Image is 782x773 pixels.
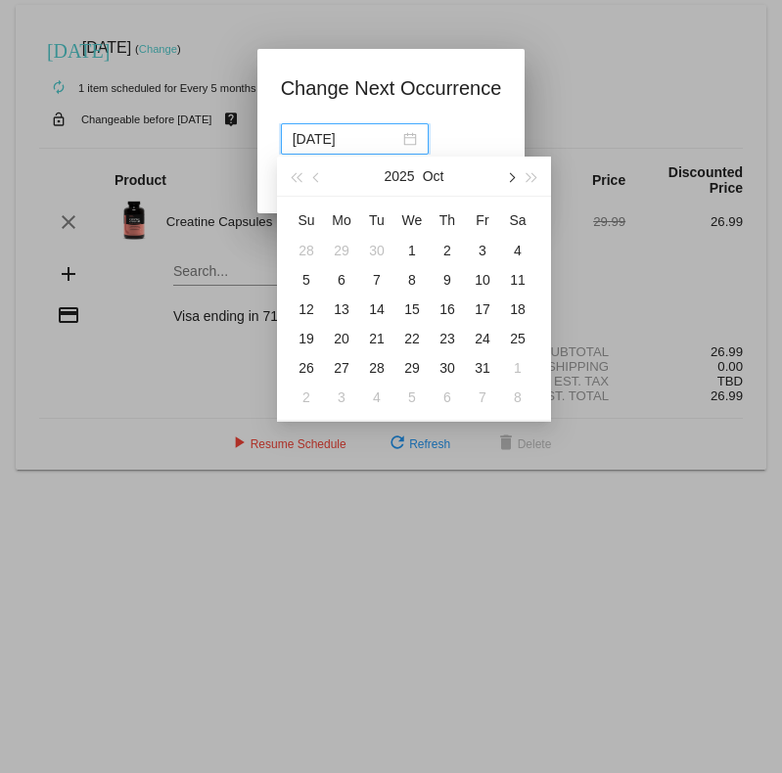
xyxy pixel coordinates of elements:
div: 26 [295,356,318,380]
td: 10/9/2025 [430,265,465,295]
div: 7 [471,386,494,409]
td: 10/31/2025 [465,353,500,383]
div: 20 [330,327,353,350]
td: 10/29/2025 [394,353,430,383]
div: 22 [400,327,424,350]
div: 11 [506,268,529,292]
div: 2 [436,239,459,262]
td: 10/18/2025 [500,295,535,324]
div: 16 [436,297,459,321]
td: 10/27/2025 [324,353,359,383]
button: Next month (PageDown) [499,157,521,196]
button: Next year (Control + right) [522,157,543,196]
div: 3 [330,386,353,409]
h1: Change Next Occurrence [281,72,502,104]
td: 10/16/2025 [430,295,465,324]
th: Wed [394,205,430,236]
td: 10/14/2025 [359,295,394,324]
td: 11/8/2025 [500,383,535,412]
td: 10/6/2025 [324,265,359,295]
button: Last year (Control + left) [285,157,306,196]
div: 8 [400,268,424,292]
td: 10/5/2025 [289,265,324,295]
div: 30 [436,356,459,380]
div: 5 [295,268,318,292]
button: Previous month (PageUp) [306,157,328,196]
td: 10/13/2025 [324,295,359,324]
div: 17 [471,297,494,321]
div: 30 [365,239,389,262]
td: 11/2/2025 [289,383,324,412]
div: 12 [295,297,318,321]
div: 10 [471,268,494,292]
td: 10/11/2025 [500,265,535,295]
td: 10/22/2025 [394,324,430,353]
td: 11/7/2025 [465,383,500,412]
div: 29 [330,239,353,262]
th: Tue [359,205,394,236]
td: 10/12/2025 [289,295,324,324]
div: 2 [295,386,318,409]
div: 29 [400,356,424,380]
td: 10/8/2025 [394,265,430,295]
div: 3 [471,239,494,262]
td: 9/30/2025 [359,236,394,265]
div: 27 [330,356,353,380]
td: 11/5/2025 [394,383,430,412]
td: 10/20/2025 [324,324,359,353]
td: 10/24/2025 [465,324,500,353]
div: 7 [365,268,389,292]
div: 6 [436,386,459,409]
td: 10/21/2025 [359,324,394,353]
th: Fri [465,205,500,236]
div: 6 [330,268,353,292]
div: 9 [436,268,459,292]
div: 28 [295,239,318,262]
td: 11/6/2025 [430,383,465,412]
td: 10/10/2025 [465,265,500,295]
td: 10/23/2025 [430,324,465,353]
td: 11/4/2025 [359,383,394,412]
td: 11/3/2025 [324,383,359,412]
div: 14 [365,297,389,321]
td: 10/30/2025 [430,353,465,383]
td: 10/17/2025 [465,295,500,324]
td: 9/28/2025 [289,236,324,265]
td: 10/19/2025 [289,324,324,353]
td: 10/25/2025 [500,324,535,353]
div: 4 [506,239,529,262]
div: 1 [400,239,424,262]
div: 5 [400,386,424,409]
div: 25 [506,327,529,350]
td: 10/26/2025 [289,353,324,383]
div: 24 [471,327,494,350]
input: Select date [293,128,399,150]
td: 10/28/2025 [359,353,394,383]
div: 21 [365,327,389,350]
div: 15 [400,297,424,321]
th: Sat [500,205,535,236]
div: 31 [471,356,494,380]
div: 19 [295,327,318,350]
th: Thu [430,205,465,236]
div: 28 [365,356,389,380]
td: 10/7/2025 [359,265,394,295]
div: 18 [506,297,529,321]
div: 13 [330,297,353,321]
div: 4 [365,386,389,409]
td: 10/2/2025 [430,236,465,265]
td: 10/3/2025 [465,236,500,265]
button: 2025 [385,157,415,196]
td: 10/4/2025 [500,236,535,265]
div: 8 [506,386,529,409]
td: 10/1/2025 [394,236,430,265]
button: Oct [423,157,444,196]
div: 1 [506,356,529,380]
td: 10/15/2025 [394,295,430,324]
div: 23 [436,327,459,350]
th: Sun [289,205,324,236]
th: Mon [324,205,359,236]
td: 9/29/2025 [324,236,359,265]
td: 11/1/2025 [500,353,535,383]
